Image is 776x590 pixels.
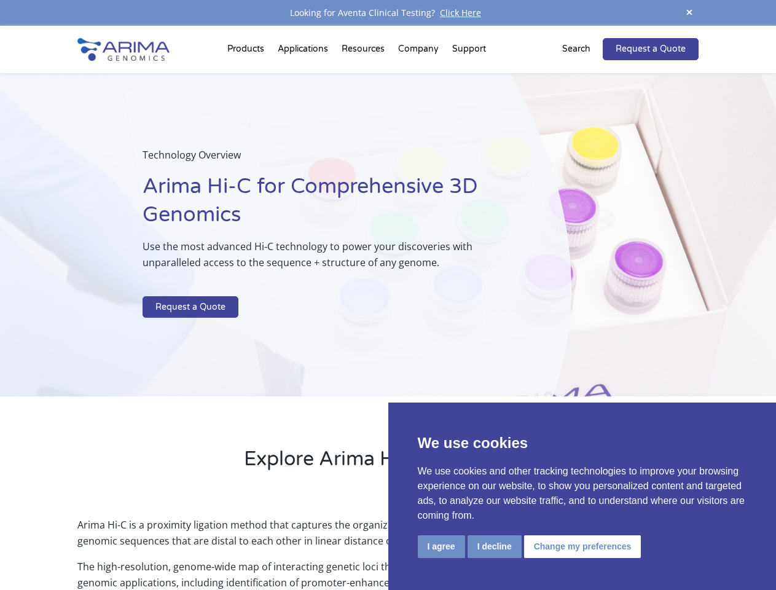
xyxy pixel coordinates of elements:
h1: Arima Hi-C for Comprehensive 3D Genomics [143,173,509,238]
p: Technology Overview [143,147,509,173]
p: Search [562,41,590,57]
p: We use cookies and other tracking technologies to improve your browsing experience on our website... [418,464,747,523]
p: We use cookies [418,432,747,454]
a: Request a Quote [603,38,699,60]
a: Click Here [435,7,486,18]
h2: Explore Arima Hi-C Technology [77,446,698,482]
img: Arima-Genomics-logo [77,38,170,61]
a: Request a Quote [143,296,238,318]
button: I decline [468,535,522,558]
p: Arima Hi-C is a proximity ligation method that captures the organizational structure of chromatin... [77,517,698,559]
div: Looking for Aventa Clinical Testing? [77,5,698,21]
button: Change my preferences [524,535,641,558]
p: Use the most advanced Hi-C technology to power your discoveries with unparalleled access to the s... [143,238,509,280]
button: I agree [418,535,465,558]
